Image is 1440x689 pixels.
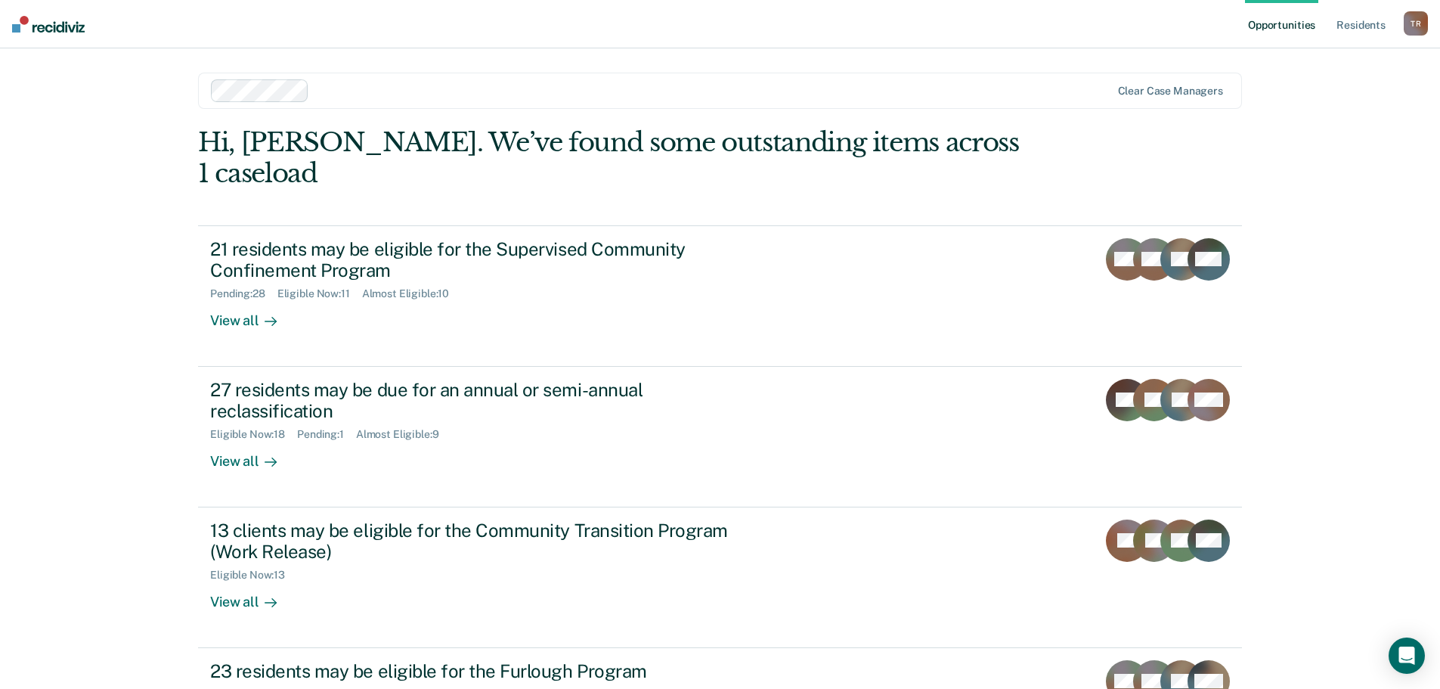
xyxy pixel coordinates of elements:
a: 21 residents may be eligible for the Supervised Community Confinement ProgramPending:28Eligible N... [198,225,1242,367]
div: T R [1404,11,1428,36]
div: Eligible Now : 18 [210,428,297,441]
div: Eligible Now : 11 [277,287,362,300]
div: 21 residents may be eligible for the Supervised Community Confinement Program [210,238,741,282]
div: Pending : 28 [210,287,277,300]
div: 23 residents may be eligible for the Furlough Program [210,660,741,682]
div: View all [210,300,295,330]
div: 13 clients may be eligible for the Community Transition Program (Work Release) [210,520,741,563]
div: Open Intercom Messenger [1389,638,1425,674]
a: 27 residents may be due for an annual or semi-annual reclassificationEligible Now:18Pending:1Almo... [198,367,1242,507]
div: View all [210,441,295,470]
div: Eligible Now : 13 [210,569,297,582]
button: TR [1404,11,1428,36]
div: Almost Eligible : 9 [356,428,451,441]
div: Pending : 1 [297,428,356,441]
div: View all [210,582,295,611]
div: Hi, [PERSON_NAME]. We’ve found some outstanding items across 1 caseload [198,127,1033,189]
img: Recidiviz [12,16,85,33]
div: 27 residents may be due for an annual or semi-annual reclassification [210,379,741,423]
a: 13 clients may be eligible for the Community Transition Program (Work Release)Eligible Now:13View... [198,507,1242,648]
div: Almost Eligible : 10 [362,287,462,300]
div: Clear case managers [1118,85,1223,98]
